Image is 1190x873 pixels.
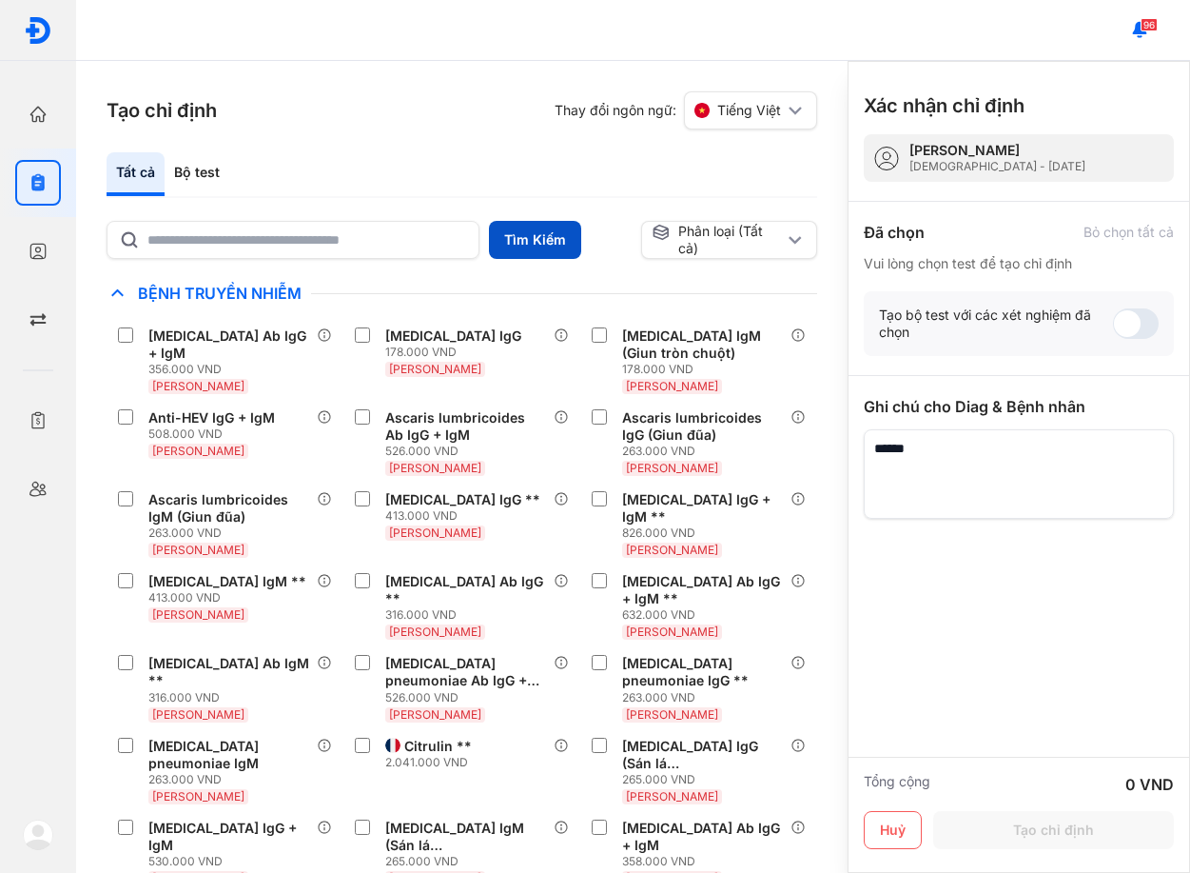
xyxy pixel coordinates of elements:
div: [MEDICAL_DATA] Ab IgG + IgM ** [622,573,783,607]
div: 413.000 VND [385,508,548,524]
span: [PERSON_NAME] [626,625,718,639]
span: [PERSON_NAME] [152,607,244,622]
span: [PERSON_NAME] [152,789,244,804]
div: 316.000 VND [385,607,554,623]
div: Bỏ chọn tất cả [1083,224,1174,241]
div: 632.000 VND [622,607,790,623]
button: Huỷ [864,811,922,849]
span: [PERSON_NAME] [389,707,481,722]
div: 356.000 VND [148,362,317,377]
div: [MEDICAL_DATA] IgM (Sán lá [PERSON_NAME]) [385,820,546,854]
span: Tiếng Việt [717,102,781,119]
div: Phân loại (Tất cả) [652,223,784,257]
div: 178.000 VND [622,362,790,377]
div: 526.000 VND [385,690,554,705]
span: [PERSON_NAME] [389,362,481,376]
img: logo [23,820,53,850]
div: 0 VND [1125,773,1174,796]
button: Tạo chỉ định [933,811,1174,849]
div: [DEMOGRAPHIC_DATA] - [DATE] [909,159,1085,174]
span: [PERSON_NAME] [389,526,481,540]
div: Ascaris lumbricoides IgG (Giun đũa) [622,409,783,444]
div: Tạo bộ test với các xét nghiệm đã chọn [879,307,1113,341]
div: [MEDICAL_DATA] pneumoniae IgM [148,738,309,772]
span: [PERSON_NAME] [389,461,481,475]
div: Bộ test [165,152,229,196]
div: [MEDICAL_DATA] Ab IgM ** [148,655,309,689]
h3: Tạo chỉ định [107,97,217,124]
div: [MEDICAL_DATA] pneumoniae IgG ** [622,655,783,689]
div: [MEDICAL_DATA] IgG ** [385,491,540,508]
div: [MEDICAL_DATA] IgG + IgM [148,820,309,854]
div: Citrulin ** [404,738,472,755]
span: 96 [1141,18,1158,31]
div: 316.000 VND [148,690,317,705]
div: [MEDICAL_DATA] IgG + IgM ** [622,491,783,526]
div: Anti-HEV IgG + IgM [148,409,275,427]
div: [MEDICAL_DATA] Ab IgG + IgM [148,327,309,362]
div: Ascaris lumbricoides IgM (Giun đũa) [148,491,309,526]
div: [MEDICAL_DATA] pneumoniae Ab IgG + IgM ** [385,655,546,689]
div: 265.000 VND [385,854,554,869]
div: 263.000 VND [622,444,790,459]
span: [PERSON_NAME] [152,543,244,557]
span: [PERSON_NAME] [152,444,244,458]
div: 358.000 VND [622,854,790,869]
div: 508.000 VND [148,427,283,442]
button: Tìm Kiếm [489,221,581,259]
div: [MEDICAL_DATA] Ab IgG + IgM [622,820,783,854]
div: [MEDICAL_DATA] Ab IgG ** [385,573,546,607]
div: Vui lòng chọn test để tạo chỉ định [864,255,1174,272]
div: 178.000 VND [385,345,529,360]
div: Thay đổi ngôn ngữ: [555,91,817,129]
div: [MEDICAL_DATA] IgG (Sán lá [PERSON_NAME]) [622,738,783,772]
div: Ghi chú cho Diag & Bệnh nhân [864,395,1174,418]
div: Đã chọn [864,221,925,244]
div: 263.000 VND [148,772,317,787]
span: [PERSON_NAME] [626,461,718,475]
span: [PERSON_NAME] [626,707,718,722]
div: 526.000 VND [385,444,554,459]
div: [MEDICAL_DATA] IgG [385,327,521,345]
div: [MEDICAL_DATA] IgM ** [148,573,306,590]
span: [PERSON_NAME] [626,789,718,804]
img: logo [24,16,52,45]
div: [MEDICAL_DATA] IgM (Giun tròn chuột) [622,327,783,362]
div: 265.000 VND [622,772,790,787]
span: [PERSON_NAME] [626,543,718,557]
span: [PERSON_NAME] [152,707,244,722]
div: 2.041.000 VND [385,755,479,770]
div: Tổng cộng [864,773,930,796]
span: [PERSON_NAME] [152,379,244,393]
div: 263.000 VND [622,690,790,705]
span: [PERSON_NAME] [389,625,481,639]
h3: Xác nhận chỉ định [864,92,1024,119]
span: Bệnh Truyền Nhiễm [128,284,311,303]
div: Ascaris lumbricoides Ab IgG + IgM [385,409,546,444]
div: 413.000 VND [148,590,314,605]
div: Tất cả [107,152,165,196]
div: 826.000 VND [622,526,790,541]
div: 263.000 VND [148,526,317,541]
span: [PERSON_NAME] [626,379,718,393]
div: [PERSON_NAME] [909,142,1085,159]
div: 530.000 VND [148,854,317,869]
